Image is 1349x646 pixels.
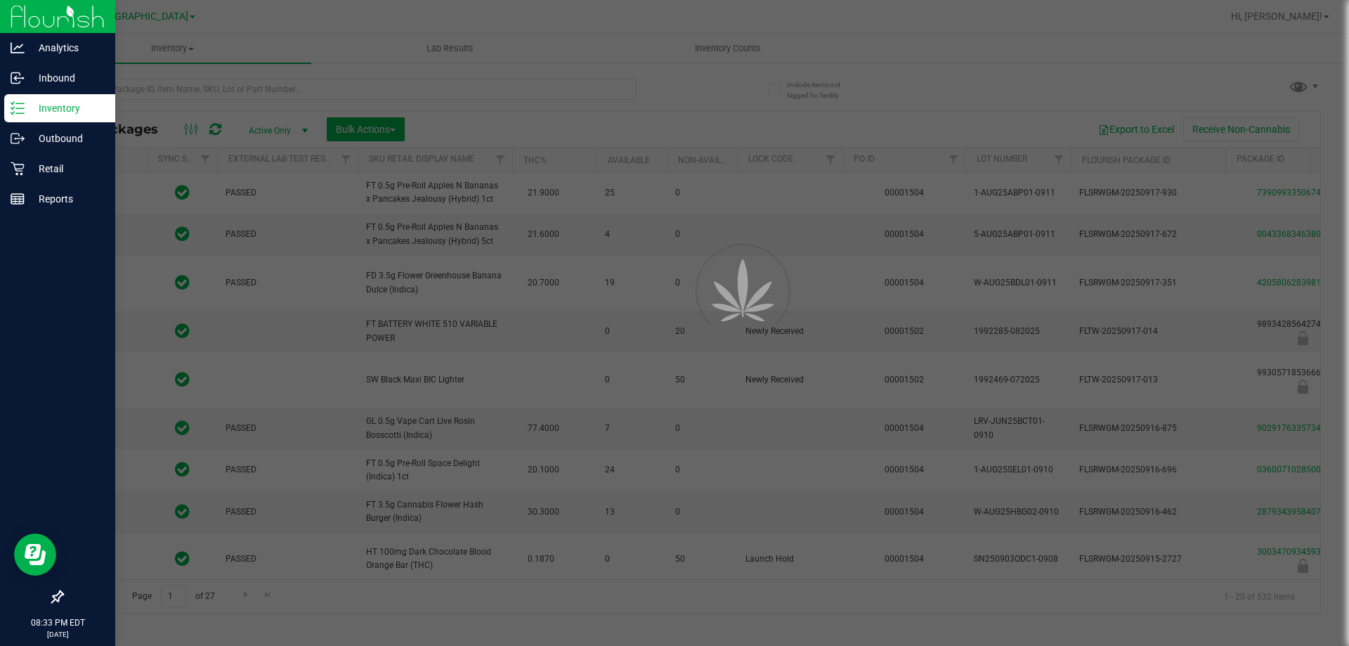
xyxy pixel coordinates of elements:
[11,192,25,206] inline-svg: Reports
[14,534,56,576] iframe: Resource center
[11,101,25,115] inline-svg: Inventory
[11,41,25,55] inline-svg: Analytics
[11,131,25,146] inline-svg: Outbound
[6,629,109,640] p: [DATE]
[25,39,109,56] p: Analytics
[25,190,109,207] p: Reports
[6,616,109,629] p: 08:33 PM EDT
[25,100,109,117] p: Inventory
[11,71,25,85] inline-svg: Inbound
[11,162,25,176] inline-svg: Retail
[25,130,109,147] p: Outbound
[25,160,109,177] p: Retail
[25,70,109,86] p: Inbound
